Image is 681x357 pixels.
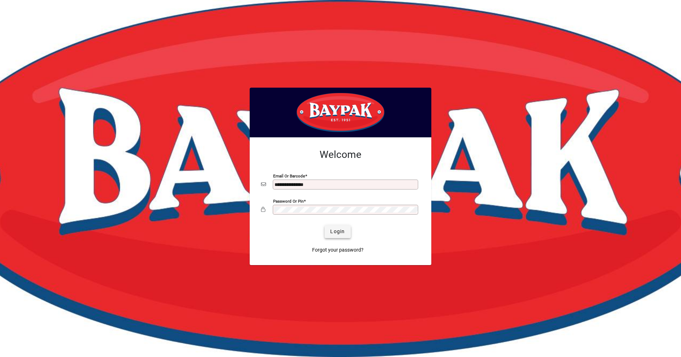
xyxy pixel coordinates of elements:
[330,228,345,235] span: Login
[312,246,364,254] span: Forgot your password?
[273,173,305,178] mat-label: Email or Barcode
[309,244,366,257] a: Forgot your password?
[325,225,350,238] button: Login
[261,149,420,161] h2: Welcome
[273,198,304,203] mat-label: Password or Pin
